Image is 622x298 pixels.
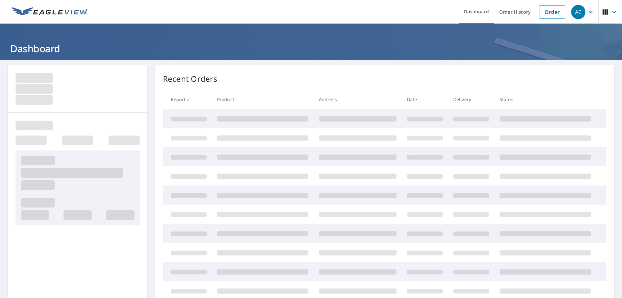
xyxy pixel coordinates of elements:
th: Address [314,90,402,109]
th: Report # [163,90,212,109]
th: Date [402,90,448,109]
div: AC [571,5,585,19]
h1: Dashboard [8,42,614,55]
th: Product [212,90,314,109]
th: Status [494,90,596,109]
p: Recent Orders [163,73,217,85]
a: Order [539,5,565,19]
th: Delivery [448,90,494,109]
img: EV Logo [12,7,88,17]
